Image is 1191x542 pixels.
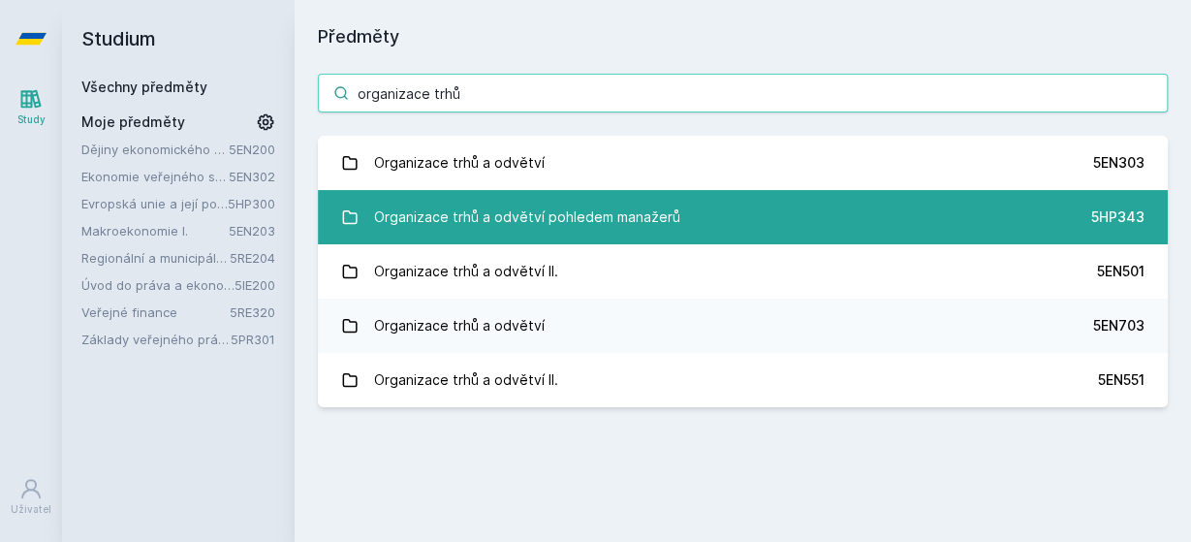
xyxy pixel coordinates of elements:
[228,196,275,211] a: 5HP300
[81,140,229,159] a: Dějiny ekonomického myšlení
[229,169,275,184] a: 5EN302
[81,167,229,186] a: Ekonomie veřejného sektoru
[374,198,680,237] div: Organizace trhů a odvětví pohledem manažerů
[318,190,1168,244] a: Organizace trhů a odvětví pohledem manažerů 5HP343
[1093,316,1144,335] div: 5EN703
[4,78,58,137] a: Study
[1093,153,1144,173] div: 5EN303
[318,74,1168,112] input: Název nebo ident předmětu…
[374,306,545,345] div: Organizace trhů a odvětví
[231,332,275,347] a: 5PR301
[81,194,228,213] a: Evropská unie a její politiky
[81,248,230,268] a: Regionální a municipální ekonomie
[81,330,231,349] a: Základy veřejného práva pro podnikatele
[81,112,185,132] span: Moje předměty
[318,136,1168,190] a: Organizace trhů a odvětví 5EN303
[318,23,1168,50] h1: Předměty
[1098,370,1144,390] div: 5EN551
[230,304,275,320] a: 5RE320
[81,275,235,295] a: Úvod do práva a ekonomie
[11,502,51,517] div: Uživatel
[81,79,207,95] a: Všechny předměty
[1091,207,1144,227] div: 5HP343
[4,467,58,526] a: Uživatel
[235,277,275,293] a: 5IE200
[81,221,229,240] a: Makroekonomie I.
[318,299,1168,353] a: Organizace trhů a odvětví 5EN703
[229,142,275,157] a: 5EN200
[1097,262,1144,281] div: 5EN501
[318,244,1168,299] a: Organizace trhů a odvětví II. 5EN501
[374,361,558,399] div: Organizace trhů a odvětví II.
[17,112,46,127] div: Study
[230,250,275,266] a: 5RE204
[374,143,545,182] div: Organizace trhů a odvětví
[81,303,230,322] a: Veřejné finance
[229,223,275,239] a: 5EN203
[374,252,558,291] div: Organizace trhů a odvětví II.
[318,353,1168,407] a: Organizace trhů a odvětví II. 5EN551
